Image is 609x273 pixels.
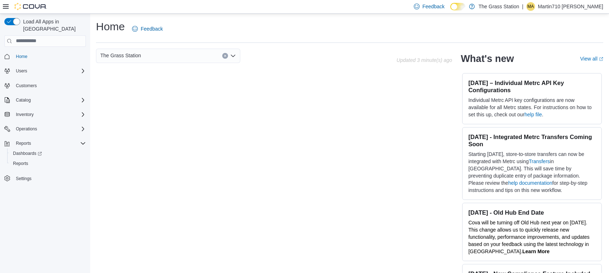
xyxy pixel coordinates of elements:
[13,151,42,156] span: Dashboards
[468,133,596,148] h3: [DATE] - Integrated Metrc Transfers Coming Soon
[522,2,523,11] p: |
[1,95,89,105] button: Catalog
[1,173,89,183] button: Settings
[10,159,31,168] a: Reports
[16,83,37,89] span: Customers
[1,109,89,120] button: Inventory
[13,174,86,183] span: Settings
[16,126,37,132] span: Operations
[13,161,28,166] span: Reports
[525,112,542,117] a: help file
[10,149,45,158] a: Dashboards
[16,54,27,59] span: Home
[20,18,86,32] span: Load All Apps in [GEOGRAPHIC_DATA]
[16,140,31,146] span: Reports
[396,57,452,63] p: Updated 3 minute(s) ago
[10,159,86,168] span: Reports
[468,220,590,254] span: Cova will be turning off Old Hub next year on [DATE]. This change allows us to quickly release ne...
[10,149,86,158] span: Dashboards
[478,2,519,11] p: The Grass Station
[7,158,89,169] button: Reports
[13,81,86,90] span: Customers
[13,67,30,75] button: Users
[100,51,141,60] span: The Grass Station
[468,97,596,118] p: Individual Metrc API key configurations are now available for all Metrc states. For instructions ...
[1,80,89,91] button: Customers
[13,52,86,61] span: Home
[13,125,40,133] button: Operations
[529,158,550,164] a: Transfers
[1,66,89,76] button: Users
[1,124,89,134] button: Operations
[13,139,34,148] button: Reports
[526,2,535,11] div: Martin710 Anaya
[16,97,31,103] span: Catalog
[13,52,30,61] a: Home
[468,209,596,216] h3: [DATE] - Old Hub End Date
[4,48,86,202] nav: Complex example
[13,125,86,133] span: Operations
[141,25,163,32] span: Feedback
[1,51,89,62] button: Home
[230,53,236,59] button: Open list of options
[1,138,89,148] button: Reports
[468,151,596,194] p: Starting [DATE], store-to-store transfers can now be integrated with Metrc using in [GEOGRAPHIC_D...
[527,2,534,11] span: MA
[580,56,603,62] a: View allExternal link
[450,3,465,10] input: Dark Mode
[13,96,34,104] button: Catalog
[13,67,86,75] span: Users
[13,110,86,119] span: Inventory
[422,3,444,10] span: Feedback
[599,57,603,61] svg: External link
[508,180,552,186] a: help documentation
[96,19,125,34] h1: Home
[538,2,603,11] p: Martin710 [PERSON_NAME]
[16,68,27,74] span: Users
[7,148,89,158] a: Dashboards
[16,176,31,182] span: Settings
[16,112,34,117] span: Inventory
[129,22,166,36] a: Feedback
[13,139,86,148] span: Reports
[522,249,549,254] a: Learn More
[13,96,86,104] span: Catalog
[13,110,36,119] button: Inventory
[13,174,34,183] a: Settings
[14,3,47,10] img: Cova
[461,53,514,64] h2: What's new
[13,81,40,90] a: Customers
[222,53,228,59] button: Clear input
[468,79,596,94] h3: [DATE] – Individual Metrc API Key Configurations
